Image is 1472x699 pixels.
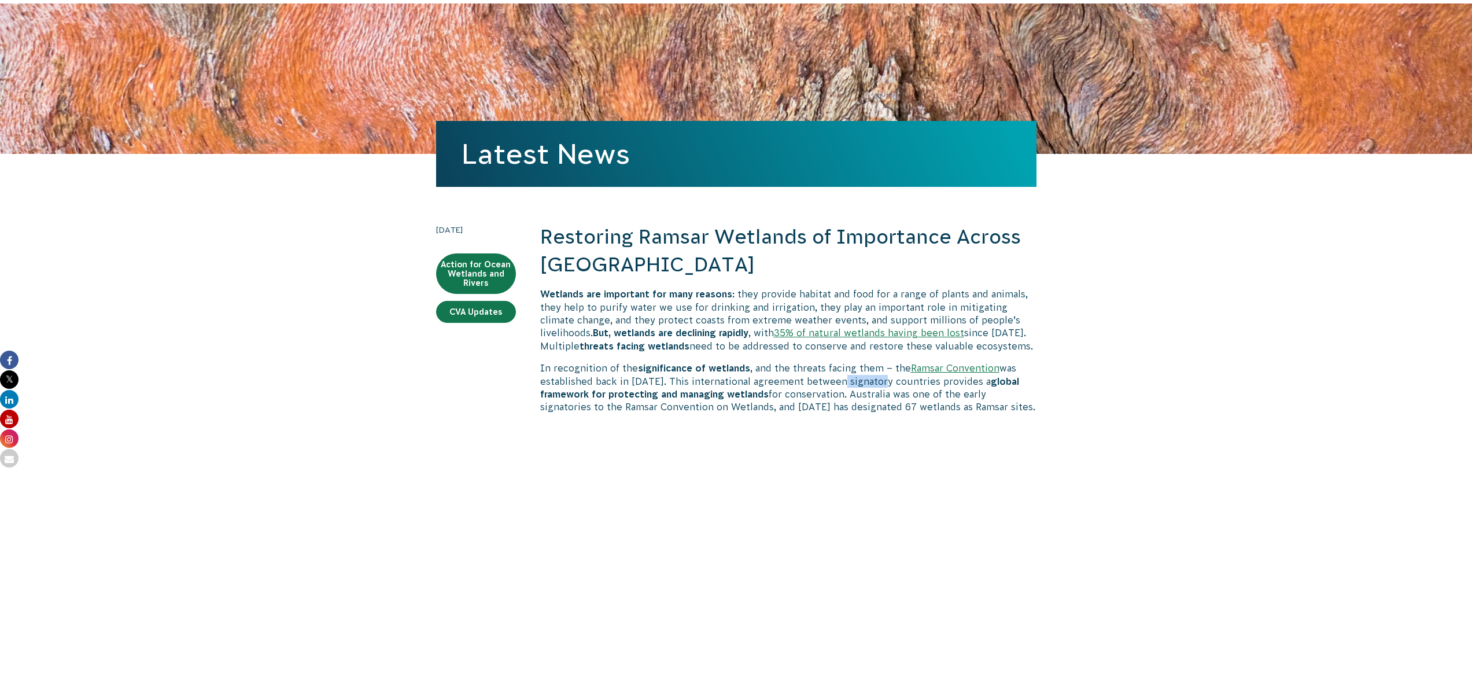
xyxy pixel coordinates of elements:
[580,341,689,351] b: threats facing wetlands
[436,301,516,323] a: CVA Updates
[638,363,750,373] b: significance of wetlands
[593,328,748,338] b: But, wetlands are declining rapidly
[540,289,732,299] b: Wetlands are important for many reasons
[462,138,630,170] a: Latest News
[436,253,516,294] a: Action for Ocean Wetlands and Rivers
[540,223,1036,278] h2: Restoring Ramsar Wetlands of Importance Across [GEOGRAPHIC_DATA]
[436,223,516,236] time: [DATE]
[540,362,1036,414] p: In recognition of the , and the threats facing them – the was established back in [DATE]. This in...
[540,288,1036,352] p: : they provide habitat and food for a range of plants and animals, they help to purify water we u...
[911,363,999,373] a: Ramsar Convention
[540,376,1019,399] b: global framework for protecting and managing wetlands
[774,328,964,338] a: 35% of natural wetlands having been lost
